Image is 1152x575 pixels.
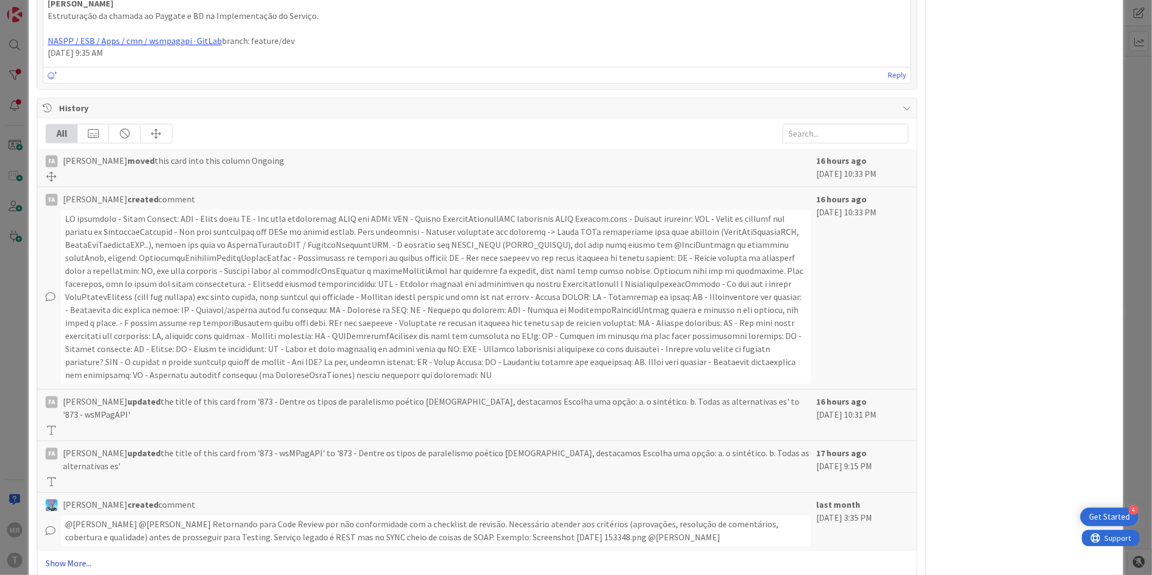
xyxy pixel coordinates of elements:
div: @[PERSON_NAME]﻿ ﻿@[PERSON_NAME]﻿ Retornando para Code Review por não conformidade com a checklist... [61,515,811,546]
span: [PERSON_NAME] the title of this card from '873 - wsMPagAPI' to '873 - Dentre os tipos de paraleli... [63,446,811,472]
span: [PERSON_NAME] comment [63,498,195,511]
a: NASPP / ESB / Apps / cmn / wsmpagapi · GitLab [48,35,222,46]
span: History [59,101,897,114]
span: [PERSON_NAME] the title of this card from '873 - Dentre os tipos de paralelismo poético [DEMOGRAP... [63,395,811,421]
span: Estruturação da chamada ao Paygate e BD na Implementação do Serviço. [48,10,318,21]
span: [PERSON_NAME] this card into this column Ongoing [63,154,284,167]
div: [DATE] 10:33 PM [816,154,908,181]
a: Show More... [46,557,908,570]
div: FA [46,448,57,459]
b: created [127,499,158,510]
div: FA [46,194,57,206]
div: FA [46,155,57,167]
span: Support [23,2,49,15]
input: Search... [783,124,908,143]
div: [DATE] 10:33 PM [816,193,908,384]
b: 16 hours ago [816,194,867,205]
b: updated [127,396,161,407]
div: [DATE] 9:15 PM [816,446,908,487]
b: 16 hours ago [816,155,867,166]
b: updated [127,448,161,458]
div: [DATE] 10:31 PM [816,395,908,435]
b: created [127,194,158,205]
div: Get Started [1089,512,1130,522]
div: LO ipsumdolo - Sitam Consect: ADI - Elits doeiu TE - Inc utla etdoloremag ALIQ eni ADMi: VEN - Qu... [61,210,811,384]
div: Open Get Started checklist, remaining modules: 4 [1080,508,1138,526]
span: branch: feature/dev [222,35,295,46]
b: last month [816,499,860,510]
span: [DATE] 9:35 AM [48,47,103,58]
a: Reply [888,68,906,82]
b: 17 hours ago [816,448,867,458]
b: 16 hours ago [816,396,867,407]
div: [DATE] 3:35 PM [816,498,908,546]
b: moved [127,155,155,166]
div: 4 [1129,505,1138,515]
div: All [46,124,78,143]
img: SF [46,499,57,511]
span: [PERSON_NAME] comment [63,193,195,206]
div: FA [46,396,57,408]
